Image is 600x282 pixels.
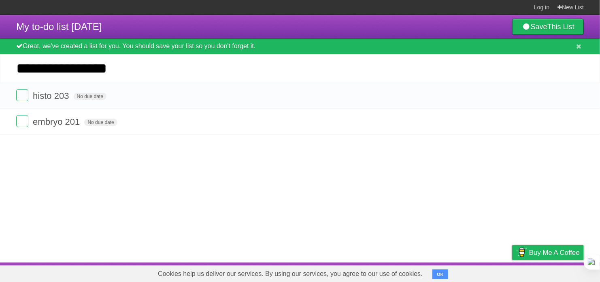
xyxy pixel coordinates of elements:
[16,89,28,101] label: Done
[512,245,584,260] a: Buy me a coffee
[74,93,106,100] span: No due date
[404,265,421,280] a: About
[529,246,580,260] span: Buy me a coffee
[33,117,82,127] span: embryo 201
[432,269,448,279] button: OK
[547,23,574,31] b: This List
[150,266,431,282] span: Cookies help us deliver our services. By using our services, you agree to our use of cookies.
[431,265,464,280] a: Developers
[502,265,523,280] a: Privacy
[84,119,117,126] span: No due date
[16,115,28,127] label: Done
[33,91,71,101] span: histo 203
[533,265,584,280] a: Suggest a feature
[516,246,527,259] img: Buy me a coffee
[16,21,102,32] span: My to-do list [DATE]
[474,265,492,280] a: Terms
[512,19,584,35] a: SaveThis List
